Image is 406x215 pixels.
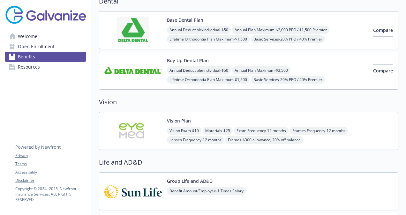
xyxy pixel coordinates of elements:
[251,76,325,84] span: Basic Services - 20% PPO / 40% Premier
[167,57,209,64] button: Buy-Up Dental Plan
[232,66,290,74] span: Annual Plan Maximum - $3,500
[290,127,348,135] span: Frames Frequency - 12 months
[167,136,224,144] span: Lenses Frequency - 12 months
[167,26,231,34] span: Annual Deductible/Individual - $50
[373,24,393,37] button: Compare
[15,186,86,202] p: Copyright © 2024 - 2025 , Newfront Insurance Services, ALL RIGHTS RESERVED
[167,187,246,195] span: Benefit Amount/Employee - 1 Times Salary
[15,161,86,167] a: Terms
[99,158,398,167] h2: Life and AD&D
[373,27,393,33] span: Compare
[232,26,329,34] span: Annual Plan Maximum - $2,000 PPO / $1,500 Premier
[104,57,162,84] img: Delta Dental Insurance Company carrier logo
[225,136,303,144] span: Frames - $300 allowance; 20% off balance
[18,31,37,41] span: Welcome
[167,66,231,74] span: Annual Deductible/Individual - $50
[18,41,55,52] span: Open Enrollment
[104,117,162,145] img: EyeMed Vision Care carrier logo
[5,62,86,72] a: Resources
[15,169,86,175] a: Accessibility
[18,52,35,62] span: Benefits
[167,76,250,84] span: Lifetime Orthodontia Plan Maximum - $1,500
[373,64,393,77] button: Compare
[18,62,40,72] span: Resources
[15,153,86,159] a: Privacy
[5,31,86,41] a: Welcome
[203,127,233,135] span: Materials - $25
[167,35,250,43] span: Lifetime Orthodontia Plan Maximum - $1,500
[167,178,213,184] button: Group Life and AD&D
[15,178,86,183] a: Disclaimer
[5,41,86,52] a: Open Enrollment
[251,35,325,43] span: Basic Services - 20% PPO / 40% Premier
[167,117,191,124] button: Vision Plan
[5,52,86,62] a: Benefits
[104,178,162,205] img: Sun Life Financial carrier logo
[99,97,398,107] h2: Vision
[373,68,393,74] span: Compare
[104,17,162,44] img: Delta Dental of California carrier logo
[167,127,201,135] span: Vision Exam - $10
[234,127,289,135] span: Exam Frequency - 12 months
[167,17,203,23] button: Base Dental Plan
